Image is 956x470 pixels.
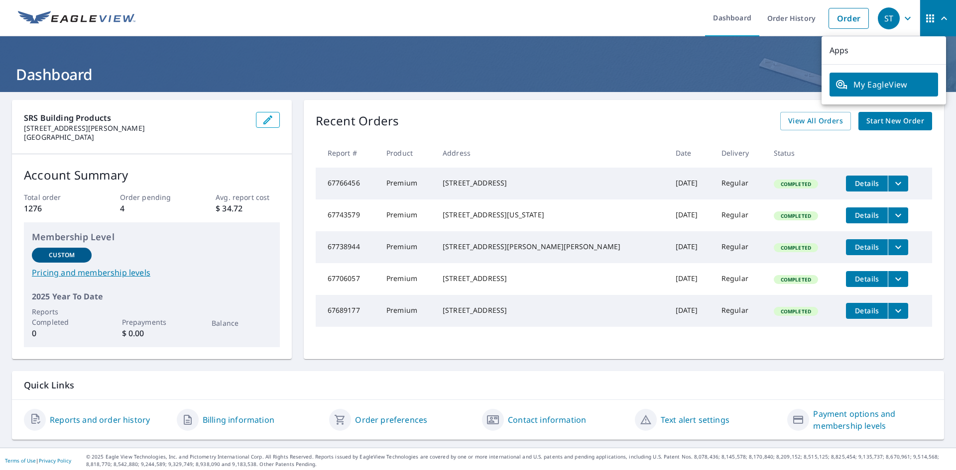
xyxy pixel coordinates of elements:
div: [STREET_ADDRESS] [443,305,660,315]
button: detailsBtn-67689177 [846,303,888,319]
p: Total order [24,192,88,202]
td: 67766456 [316,168,378,199]
p: | [5,458,71,464]
button: filesDropdownBtn-67706057 [888,271,908,287]
td: Regular [714,295,766,327]
button: filesDropdownBtn-67743579 [888,207,908,223]
p: [GEOGRAPHIC_DATA] [24,133,248,142]
div: [STREET_ADDRESS] [443,274,660,283]
a: Order preferences [355,414,427,426]
span: Details [852,274,882,283]
td: Premium [378,199,435,231]
div: [STREET_ADDRESS] [443,178,660,188]
th: Status [766,138,838,168]
th: Report # [316,138,378,168]
td: Regular [714,263,766,295]
th: Address [435,138,668,168]
p: © 2025 Eagle View Technologies, Inc. and Pictometry International Corp. All Rights Reserved. Repo... [86,453,951,468]
p: Prepayments [122,317,182,327]
button: detailsBtn-67766456 [846,176,888,191]
p: Balance [212,318,271,328]
p: 2025 Year To Date [32,290,272,302]
td: Regular [714,231,766,263]
span: Start New Order [866,115,924,127]
div: [STREET_ADDRESS][PERSON_NAME][PERSON_NAME] [443,242,660,252]
a: Start New Order [858,112,932,130]
p: Reports Completed [32,306,92,327]
a: Reports and order history [50,414,150,426]
td: Regular [714,168,766,199]
a: Order [829,8,869,29]
p: SRS Building Products [24,112,248,124]
a: Payment options and membership levels [813,408,932,432]
p: 0 [32,327,92,339]
span: Details [852,306,882,315]
div: ST [878,7,900,29]
p: $ 34.72 [216,202,279,214]
p: Membership Level [32,230,272,244]
p: $ 0.00 [122,327,182,339]
td: [DATE] [668,263,714,295]
th: Date [668,138,714,168]
td: 67706057 [316,263,378,295]
button: filesDropdownBtn-67738944 [888,239,908,255]
p: Custom [49,251,75,260]
button: detailsBtn-67738944 [846,239,888,255]
td: [DATE] [668,168,714,199]
button: detailsBtn-67743579 [846,207,888,223]
span: My EagleView [836,79,932,91]
button: filesDropdownBtn-67689177 [888,303,908,319]
td: Premium [378,263,435,295]
span: Completed [775,244,817,251]
td: Premium [378,231,435,263]
p: Apps [822,36,946,65]
button: detailsBtn-67706057 [846,271,888,287]
span: Details [852,242,882,252]
td: [DATE] [668,295,714,327]
span: Completed [775,308,817,315]
div: [STREET_ADDRESS][US_STATE] [443,210,660,220]
a: Privacy Policy [39,457,71,464]
td: Premium [378,295,435,327]
td: 67738944 [316,231,378,263]
a: Contact information [508,414,586,426]
p: Quick Links [24,379,932,391]
td: Regular [714,199,766,231]
a: Text alert settings [661,414,729,426]
td: 67743579 [316,199,378,231]
img: EV Logo [18,11,135,26]
span: Completed [775,181,817,188]
p: Avg. report cost [216,192,279,202]
a: Billing information [203,414,274,426]
td: Premium [378,168,435,199]
td: [DATE] [668,199,714,231]
a: My EagleView [830,73,938,96]
a: Terms of Use [5,457,36,464]
span: View All Orders [788,115,843,127]
th: Delivery [714,138,766,168]
p: Recent Orders [316,112,399,130]
h1: Dashboard [12,64,944,85]
span: Completed [775,212,817,219]
td: 67689177 [316,295,378,327]
p: 1276 [24,202,88,214]
a: Pricing and membership levels [32,267,272,279]
button: filesDropdownBtn-67766456 [888,176,908,191]
p: Account Summary [24,166,280,184]
span: Details [852,210,882,220]
a: View All Orders [780,112,851,130]
th: Product [378,138,435,168]
p: 4 [120,202,184,214]
span: Completed [775,276,817,283]
span: Details [852,179,882,188]
p: [STREET_ADDRESS][PERSON_NAME] [24,124,248,133]
p: Order pending [120,192,184,202]
td: [DATE] [668,231,714,263]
